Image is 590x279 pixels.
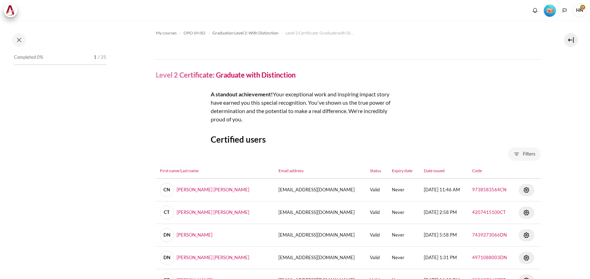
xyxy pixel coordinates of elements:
[160,187,249,192] a: CN[PERSON_NAME] [PERSON_NAME]
[366,247,388,269] td: Valid
[14,53,106,72] a: Completed 0% 1 / 25
[388,178,420,201] td: Never
[160,168,179,173] a: First name
[160,251,174,265] span: DN
[420,178,468,201] td: [DATE] 11:46 AM
[285,30,355,36] span: Level 2 Certificate: Graduate with Distinction
[160,206,174,220] span: CT
[160,209,249,215] a: CT[PERSON_NAME] [PERSON_NAME]
[541,4,559,17] a: Level #1
[184,30,205,36] span: OPO VN B2
[212,30,278,36] span: Graduation Level 2: With Distinction
[278,168,304,173] a: Email address
[388,247,420,269] td: Never
[160,183,174,197] span: CN
[388,201,420,224] td: Never
[160,255,249,260] a: DN[PERSON_NAME] [PERSON_NAME]
[472,168,482,173] a: Code
[530,5,540,16] div: Show notification window with no new notifications
[156,134,541,145] h3: Certified users
[420,247,468,269] td: [DATE] 1:31 PM
[285,29,355,37] a: Level 2 Certificate: Graduate with Distinction
[3,3,21,17] a: Architeck Architeck
[559,5,570,16] button: Languages
[6,5,15,16] img: Architeck
[184,29,205,37] a: OPO VN B2
[392,168,412,173] a: Expiry date
[366,201,388,224] td: Valid
[274,178,366,201] td: [EMAIL_ADDRESS][DOMAIN_NAME]
[370,168,381,173] a: Status
[160,228,174,242] span: DN
[472,187,507,192] a: 9738583564CN
[180,168,199,173] a: Last name
[156,164,274,178] th: /
[156,29,177,37] a: My courses
[156,90,208,142] img: fxvh
[424,168,445,173] a: Date issued
[472,255,507,260] a: 4971088003DN
[156,27,541,39] nav: Navigation bar
[156,30,177,36] span: My courses
[156,70,296,79] h4: Level 2 Certificate: Graduate with Distinction
[274,224,366,247] td: [EMAIL_ADDRESS][DOMAIN_NAME]
[98,54,106,61] span: / 25
[366,224,388,247] td: Valid
[366,178,388,201] td: Valid
[573,3,587,17] a: User menu
[156,90,399,123] div: Your exceptional work and inspiring impact story have earned you this special recognition. You've...
[420,224,468,247] td: [DATE] 5:58 PM
[94,54,97,61] span: 1
[274,201,366,224] td: [EMAIL_ADDRESS][DOMAIN_NAME]
[160,232,212,238] a: DN[PERSON_NAME]
[388,224,420,247] td: Never
[522,231,531,239] img: Actions
[544,5,556,17] img: Level #1
[522,208,531,217] img: Actions
[523,151,535,158] span: Filters
[420,201,468,224] td: [DATE] 2:58 PM
[508,148,541,161] button: Filters
[573,3,587,17] span: HN
[212,29,278,37] a: Graduation Level 2: With Distinction
[522,186,531,194] img: Actions
[544,4,556,17] div: Level #1
[274,247,366,269] td: [EMAIL_ADDRESS][DOMAIN_NAME]
[522,254,531,262] img: Actions
[14,54,43,61] span: Completed 0%
[472,232,507,238] a: 7439273066DN
[472,209,506,215] a: 4207415100CT
[211,91,273,97] strong: A standout achievement!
